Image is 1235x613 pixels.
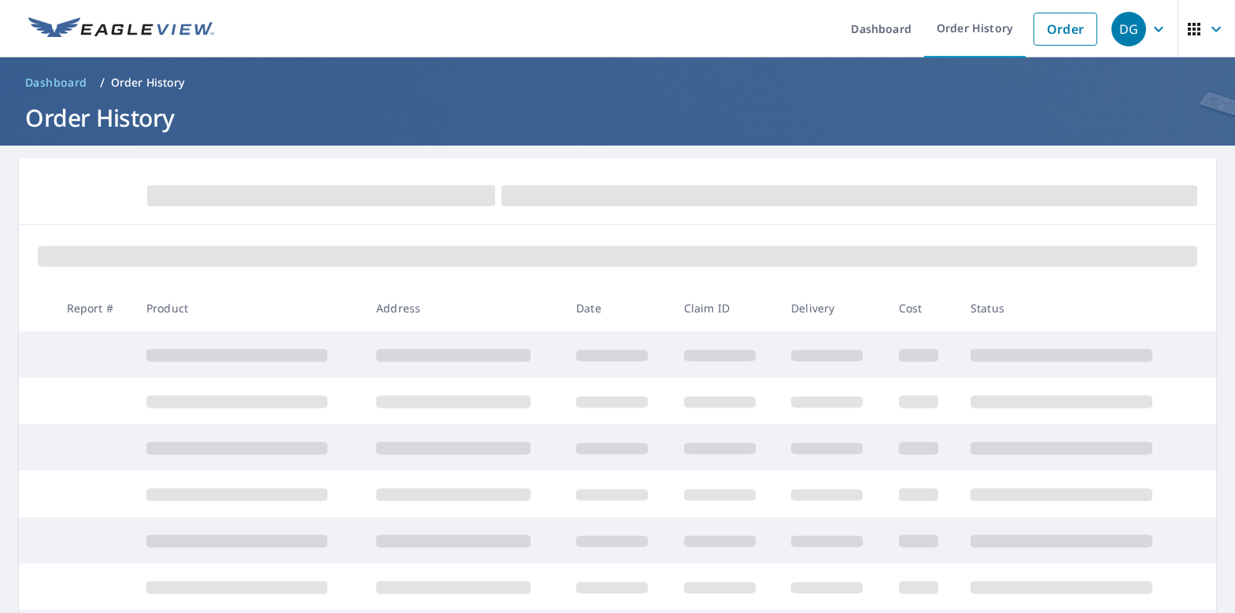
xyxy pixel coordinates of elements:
th: Claim ID [671,285,779,331]
p: Order History [111,75,185,90]
img: EV Logo [28,17,214,41]
th: Cost [886,285,958,331]
th: Address [364,285,564,331]
span: Dashboard [25,75,87,90]
a: Order [1033,13,1097,46]
th: Date [564,285,671,331]
th: Report # [54,285,135,331]
div: DG [1111,12,1146,46]
h1: Order History [19,102,1216,134]
a: Dashboard [19,70,94,95]
th: Status [958,285,1188,331]
nav: breadcrumb [19,70,1216,95]
th: Delivery [778,285,886,331]
li: / [100,73,105,92]
th: Product [134,285,364,331]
